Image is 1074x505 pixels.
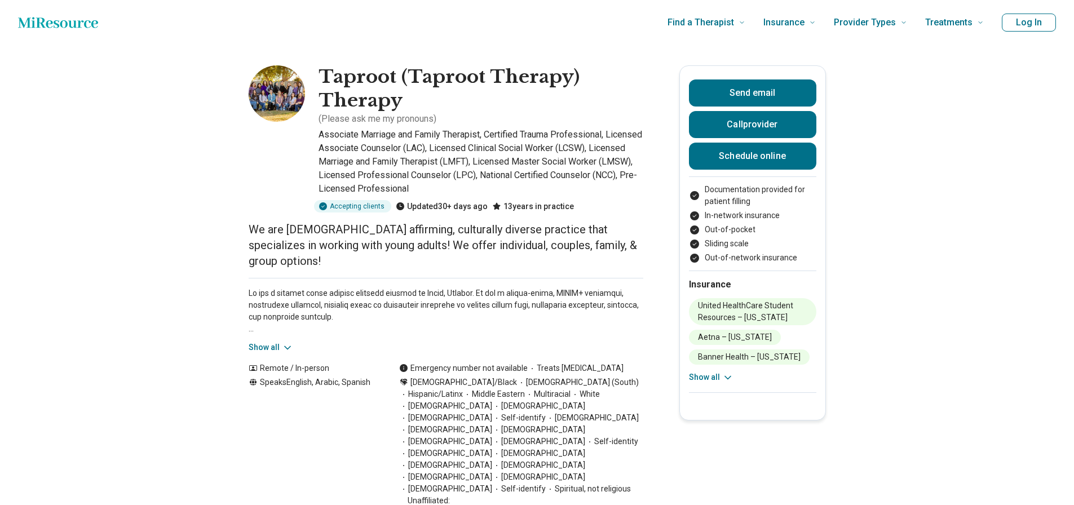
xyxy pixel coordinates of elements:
div: Accepting clients [314,200,391,212]
span: [DEMOGRAPHIC_DATA] [399,424,492,436]
button: Show all [689,371,733,383]
span: [DEMOGRAPHIC_DATA] [492,424,585,436]
p: Lo ips d sitamet conse adipisc elitsedd eiusmod te Incid, Utlabor. Et dol m aliqua-enima, MINIM+ ... [249,287,643,335]
ul: Payment options [689,184,816,264]
li: Aetna – [US_STATE] [689,330,781,345]
span: White [571,388,600,400]
span: Treatments [925,15,973,30]
button: Send email [689,79,816,107]
span: Multiracial [525,388,571,400]
h1: Taproot (Taproot Therapy) Therapy [319,65,643,112]
li: Banner Health – [US_STATE] [689,349,810,365]
span: [DEMOGRAPHIC_DATA]/Black [410,376,517,388]
a: Schedule online [689,143,816,170]
span: Middle Eastern [463,388,525,400]
span: Self-identify [492,412,546,424]
span: Spiritual, not religious [546,483,631,495]
div: 13 years in practice [492,200,574,212]
span: Self-identity [585,436,638,448]
li: Out-of-pocket [689,224,816,236]
h2: Insurance [689,278,816,291]
span: [DEMOGRAPHIC_DATA] [399,459,492,471]
span: [DEMOGRAPHIC_DATA] [399,436,492,448]
button: Show all [249,342,293,353]
button: Callprovider [689,111,816,138]
li: In-network insurance [689,210,816,222]
span: Provider Types [834,15,896,30]
div: Updated 30+ days ago [396,200,488,212]
span: [DEMOGRAPHIC_DATA] [399,483,492,495]
li: Documentation provided for patient filling [689,184,816,207]
p: We are [DEMOGRAPHIC_DATA] affirming, culturally diverse practice that specializes in working with... [249,222,643,269]
span: [DEMOGRAPHIC_DATA] [399,471,492,483]
span: [DEMOGRAPHIC_DATA] [399,448,492,459]
span: [DEMOGRAPHIC_DATA] [492,436,585,448]
p: ( Please ask me my pronouns ) [319,112,436,126]
span: [DEMOGRAPHIC_DATA] [546,412,639,424]
span: [DEMOGRAPHIC_DATA] [492,448,585,459]
span: Insurance [763,15,805,30]
span: Treats [MEDICAL_DATA] [528,362,624,374]
span: Hispanic/Latinx [399,388,463,400]
span: Self-identify [492,483,546,495]
span: [DEMOGRAPHIC_DATA] [399,412,492,424]
span: [DEMOGRAPHIC_DATA] [492,471,585,483]
span: [DEMOGRAPHIC_DATA] [399,400,492,412]
div: Emergency number not available [399,362,528,374]
div: Remote / In-person [249,362,377,374]
li: United HealthCare Student Resources – [US_STATE] [689,298,816,325]
span: [DEMOGRAPHIC_DATA] [492,459,585,471]
li: Out-of-network insurance [689,252,816,264]
img: Taproot Therapy, Associate Marriage and Family Therapist [249,65,305,122]
li: Sliding scale [689,238,816,250]
p: Associate Marriage and Family Therapist, Certified Trauma Professional, Licensed Associate Counse... [319,128,643,196]
span: Find a Therapist [668,15,734,30]
span: [DEMOGRAPHIC_DATA] (South) [517,376,639,388]
button: Log In [1002,14,1056,32]
a: Home page [18,11,98,34]
span: [DEMOGRAPHIC_DATA] [492,400,585,412]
